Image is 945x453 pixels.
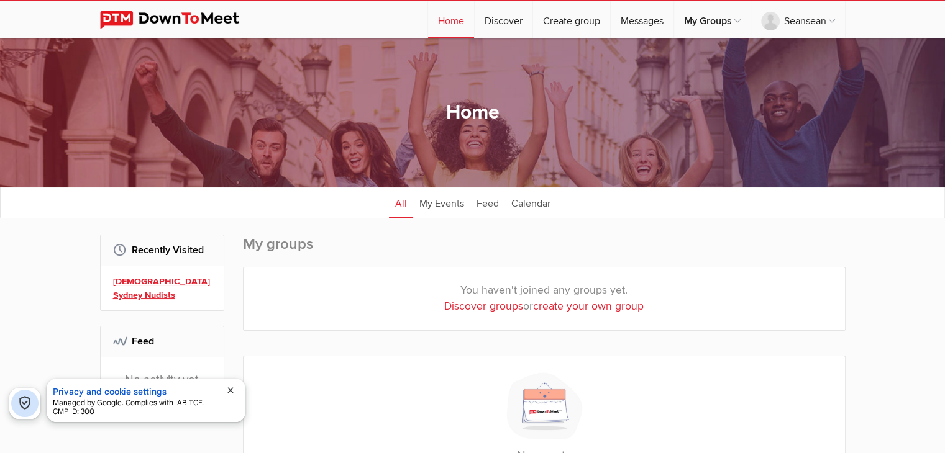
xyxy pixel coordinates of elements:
[505,187,557,218] a: Calendar
[113,235,211,265] h2: Recently Visited
[113,275,215,302] a: [DEMOGRAPHIC_DATA] Sydney Nudists
[244,267,845,330] div: You haven't joined any groups yet. or
[113,326,211,356] h2: Feed
[428,1,474,38] a: Home
[674,1,751,38] a: My Groups
[751,1,845,38] a: Seansean
[446,100,500,126] h1: Home
[100,11,258,29] img: DownToMeet
[533,1,610,38] a: Create group
[243,235,846,267] h2: My groups
[475,1,532,38] a: Discover
[611,1,673,38] a: Messages
[533,300,644,313] a: create your own group
[444,300,523,313] a: Discover groups
[470,187,505,218] a: Feed
[389,187,413,218] a: All
[413,187,470,218] a: My Events
[101,357,224,403] div: No activity yet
